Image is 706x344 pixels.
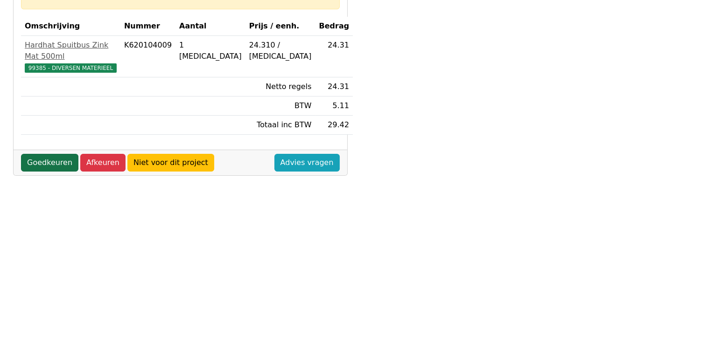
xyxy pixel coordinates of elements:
[249,40,312,62] div: 24.310 / [MEDICAL_DATA]
[21,154,78,172] a: Goedkeuren
[127,154,214,172] a: Niet voor dit project
[120,17,175,36] th: Nummer
[245,77,315,96] td: Netto regels
[25,40,117,62] div: Hardhat Spuitbus Zink Mat 500ml
[245,96,315,116] td: BTW
[21,17,120,36] th: Omschrijving
[120,36,175,77] td: K620104009
[245,116,315,135] td: Totaal inc BTW
[25,63,117,73] span: 99385 - DIVERSEN MATERIEEL
[315,96,353,116] td: 5.11
[25,40,117,73] a: Hardhat Spuitbus Zink Mat 500ml99385 - DIVERSEN MATERIEEL
[315,36,353,77] td: 24.31
[179,40,242,62] div: 1 [MEDICAL_DATA]
[245,17,315,36] th: Prijs / eenh.
[315,116,353,135] td: 29.42
[80,154,126,172] a: Afkeuren
[315,17,353,36] th: Bedrag
[175,17,245,36] th: Aantal
[274,154,340,172] a: Advies vragen
[315,77,353,96] td: 24.31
